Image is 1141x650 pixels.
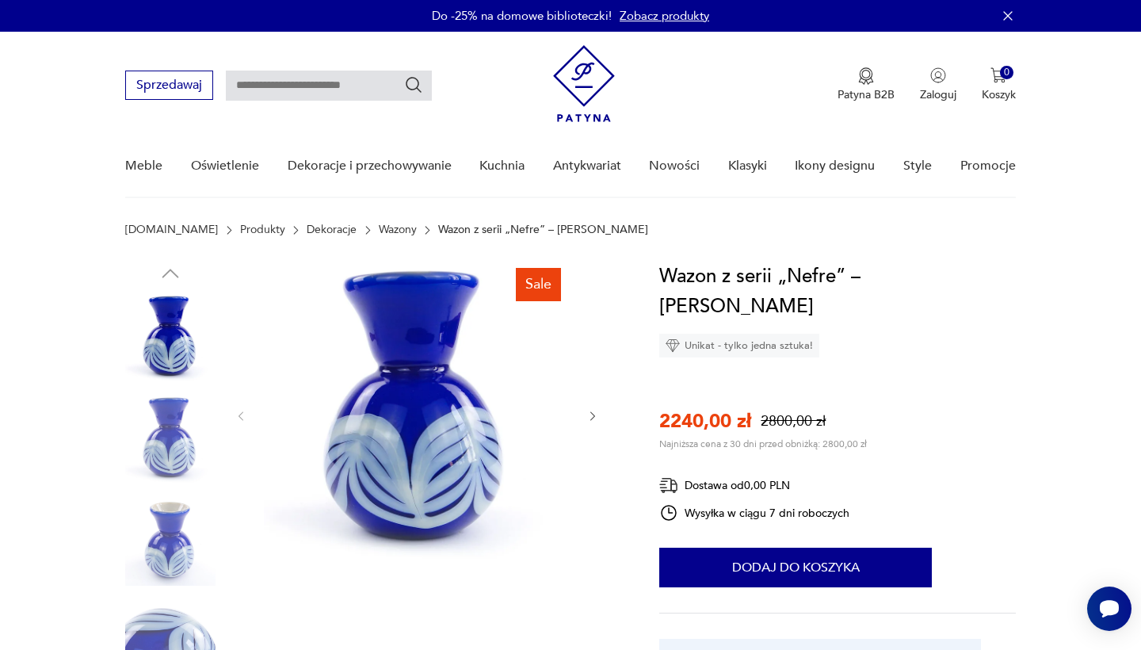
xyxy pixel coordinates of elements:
[125,71,213,100] button: Sprzedawaj
[795,136,875,197] a: Ikony designu
[307,224,357,236] a: Dekoracje
[920,87,956,102] p: Zaloguj
[659,438,867,450] p: Najniższa cena z 30 dni przed obniżką: 2800,00 zł
[858,67,874,85] img: Ikona medalu
[379,224,417,236] a: Wazony
[125,81,213,92] a: Sprzedawaj
[125,395,216,485] img: Zdjęcie produktu Wazon z serii „Nefre” – Ludwik FIEDOROWICZ
[479,136,525,197] a: Kuchnia
[728,136,767,197] a: Klasyki
[659,408,751,434] p: 2240,00 zł
[438,224,648,236] p: Wazon z serii „Nefre” – [PERSON_NAME]
[516,268,561,301] div: Sale
[838,67,895,102] a: Ikona medaluPatyna B2B
[432,8,612,24] p: Do -25% na domowe biblioteczki!
[838,87,895,102] p: Patyna B2B
[553,136,621,197] a: Antykwariat
[620,8,709,24] a: Zobacz produkty
[404,75,423,94] button: Szukaj
[659,503,849,522] div: Wysyłka w ciągu 7 dni roboczych
[990,67,1006,83] img: Ikona koszyka
[982,67,1016,102] button: 0Koszyk
[761,411,826,431] p: 2800,00 zł
[125,224,218,236] a: [DOMAIN_NAME]
[903,136,932,197] a: Style
[288,136,452,197] a: Dekoracje i przechowywanie
[125,136,162,197] a: Meble
[659,476,849,495] div: Dostawa od 0,00 PLN
[930,67,946,83] img: Ikonka użytkownika
[666,338,680,353] img: Ikona diamentu
[659,476,678,495] img: Ikona dostawy
[1000,66,1013,79] div: 0
[920,67,956,102] button: Zaloguj
[960,136,1016,197] a: Promocje
[553,45,615,122] img: Patyna - sklep z meblami i dekoracjami vintage
[659,548,932,587] button: Dodaj do koszyka
[982,87,1016,102] p: Koszyk
[659,334,819,357] div: Unikat - tylko jedna sztuka!
[191,136,259,197] a: Oświetlenie
[1087,587,1131,631] iframe: Smartsupp widget button
[125,293,216,384] img: Zdjęcie produktu Wazon z serii „Nefre” – Ludwik FIEDOROWICZ
[659,262,1015,322] h1: Wazon z serii „Nefre” – [PERSON_NAME]
[649,136,700,197] a: Nowości
[838,67,895,102] button: Patyna B2B
[240,224,285,236] a: Produkty
[264,262,570,568] img: Zdjęcie produktu Wazon z serii „Nefre” – Ludwik FIEDOROWICZ
[125,495,216,586] img: Zdjęcie produktu Wazon z serii „Nefre” – Ludwik FIEDOROWICZ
